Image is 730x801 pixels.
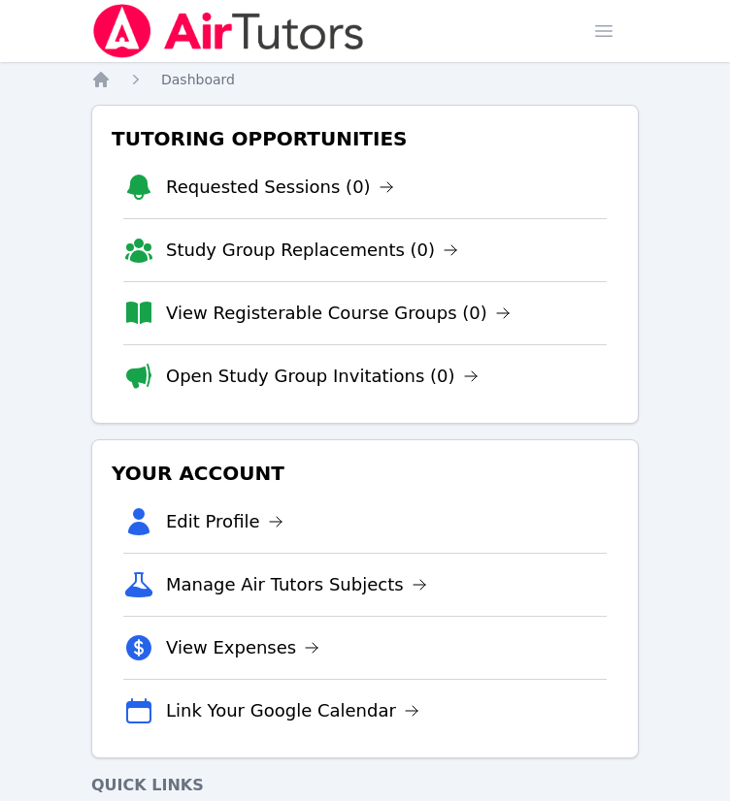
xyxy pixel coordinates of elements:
a: Study Group Replacements (0) [166,237,458,264]
h4: Quick Links [91,774,639,797]
a: Open Study Group Invitations (0) [166,363,479,390]
a: Requested Sessions (0) [166,174,394,201]
a: Edit Profile [166,508,283,535]
nav: Breadcrumb [91,70,639,89]
img: Air Tutors [91,4,366,58]
h3: Your Account [108,456,622,491]
a: View Registerable Course Groups (0) [166,300,511,327]
a: Link Your Google Calendar [166,697,419,724]
a: Dashboard [161,70,235,89]
a: View Expenses [166,634,319,661]
a: Manage Air Tutors Subjects [166,571,427,598]
span: Dashboard [161,72,235,87]
h3: Tutoring Opportunities [108,121,622,156]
